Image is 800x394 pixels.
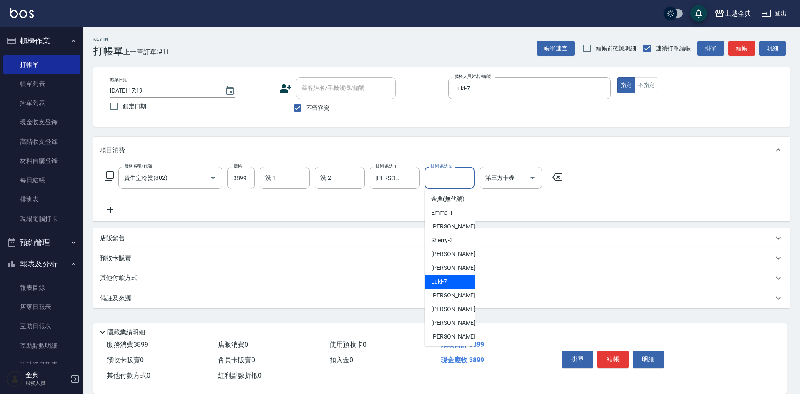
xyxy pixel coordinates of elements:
[107,356,144,364] span: 預收卡販賣 0
[3,171,80,190] a: 每日結帳
[107,341,148,349] span: 服務消費 3899
[431,250,480,258] span: [PERSON_NAME] -5
[3,253,80,275] button: 報表及分析
[110,77,127,83] label: 帳單日期
[218,341,248,349] span: 店販消費 0
[3,55,80,74] a: 打帳單
[7,371,23,387] img: Person
[617,77,635,93] button: 指定
[93,268,790,288] div: 其他付款方式
[93,248,790,268] div: 預收卡販賣
[93,45,123,57] h3: 打帳單
[3,297,80,316] a: 店家日報表
[124,163,152,169] label: 服務名稱/代號
[758,6,790,21] button: 登出
[725,8,751,19] div: 上越金典
[537,41,575,56] button: 帳單速查
[100,274,142,283] p: 其他付款方式
[3,93,80,113] a: 掛單列表
[25,371,68,379] h5: 金典
[107,328,145,337] p: 隱藏業績明細
[3,74,80,93] a: 帳單列表
[93,37,123,42] h2: Key In
[454,73,491,80] label: 服務人員姓名/編號
[633,351,664,368] button: 明細
[220,81,240,101] button: Choose date, selected date is 2025-09-09
[233,163,242,169] label: 價格
[93,228,790,248] div: 店販銷售
[431,277,447,286] span: Luki -7
[431,222,480,231] span: [PERSON_NAME] -2
[306,104,330,113] span: 不留客資
[690,5,707,22] button: save
[3,113,80,132] a: 現金收支登錄
[3,209,80,228] a: 現場電腦打卡
[123,47,170,57] span: 上一筆訂單:#11
[431,264,480,272] span: [PERSON_NAME] -6
[93,137,790,163] div: 項目消費
[3,132,80,151] a: 高階收支登錄
[100,146,125,155] p: 項目消費
[93,288,790,308] div: 備註及來源
[431,208,453,217] span: Emma -1
[218,356,255,364] span: 會員卡販賣 0
[431,332,484,341] span: [PERSON_NAME] -22
[110,84,217,98] input: YYYY/MM/DD hh:mm
[3,316,80,336] a: 互助日報表
[431,236,453,245] span: Sherry -3
[431,291,480,300] span: [PERSON_NAME] -9
[3,336,80,355] a: 互助點數明細
[597,351,629,368] button: 結帳
[759,41,786,56] button: 明細
[10,8,34,18] img: Logo
[107,371,150,379] span: 其他付款方式 0
[697,41,724,56] button: 掛單
[526,171,539,185] button: Open
[430,163,452,169] label: 技術協助-2
[218,371,262,379] span: 紅利點數折抵 0
[711,5,755,22] button: 上越金典
[441,356,484,364] span: 現金應收 3899
[3,30,80,52] button: 櫃檯作業
[635,77,658,93] button: 不指定
[100,294,131,303] p: 備註及來源
[375,163,397,169] label: 技術協助-1
[431,195,465,203] span: 金典 (無代號)
[3,151,80,171] a: 材料自購登錄
[728,41,755,56] button: 結帳
[100,234,125,243] p: 店販銷售
[206,171,220,185] button: Open
[25,379,68,387] p: 服務人員
[3,232,80,253] button: 預約管理
[100,254,131,263] p: 預收卡販賣
[3,190,80,209] a: 排班表
[431,305,484,314] span: [PERSON_NAME] -12
[596,44,637,53] span: 結帳前確認明細
[562,351,593,368] button: 掛單
[3,278,80,297] a: 報表目錄
[656,44,691,53] span: 連續打單結帳
[431,319,484,327] span: [PERSON_NAME] -15
[330,341,367,349] span: 使用預收卡 0
[330,356,353,364] span: 扣入金 0
[123,102,146,111] span: 鎖定日期
[3,355,80,374] a: 設計師日報表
